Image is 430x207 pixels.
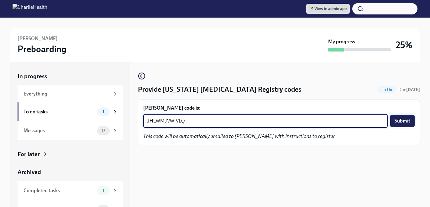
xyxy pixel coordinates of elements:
[395,118,410,124] span: Submit
[309,6,347,12] span: View in admin app
[138,85,302,94] h4: Provide [US_STATE] [MEDICAL_DATA] Registry codes
[18,150,123,158] a: For later
[99,109,108,114] span: 1
[24,127,95,134] div: Messages
[18,168,123,176] a: Archived
[18,181,123,200] a: Completed tasks1
[18,85,123,102] a: Everything
[18,35,58,42] h6: [PERSON_NAME]
[398,87,420,93] span: October 8th, 2025 09:00
[328,38,355,45] strong: My progress
[396,39,412,51] h3: 25%
[99,188,108,193] span: 1
[18,150,40,158] div: For later
[406,87,420,92] strong: [DATE]
[18,72,123,80] a: In progress
[98,128,109,133] span: 0
[306,4,350,14] a: View in admin app
[147,117,384,125] textarea: JHLWMJVWIVLQ
[390,115,415,127] button: Submit
[143,105,415,112] label: [PERSON_NAME] code is:
[13,4,47,14] img: CharlieHealth
[143,133,336,139] em: This code will be automatically emailed to [PERSON_NAME] with instructions to register.
[18,43,66,55] h3: Preboarding
[18,102,123,121] a: To do tasks1
[398,87,420,92] span: Due
[24,108,95,115] div: To do tasks
[24,187,95,194] div: Completed tasks
[18,121,123,140] a: Messages0
[378,87,396,92] span: To Do
[24,90,110,97] div: Everything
